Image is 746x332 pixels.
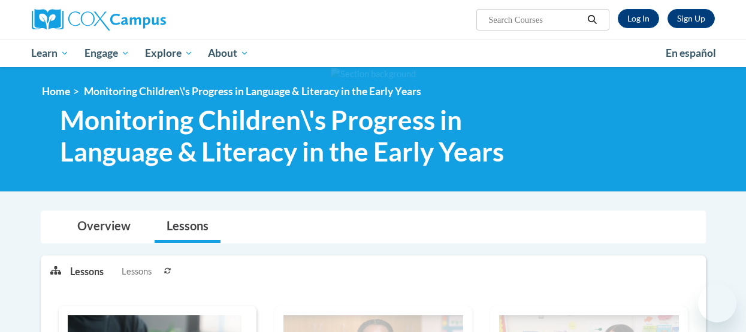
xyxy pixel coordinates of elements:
[668,9,715,28] a: Register
[84,46,129,60] span: Engage
[208,46,249,60] span: About
[122,265,152,278] span: Lessons
[32,9,247,31] a: Cox Campus
[698,284,736,322] iframe: Button to launch messaging window
[84,85,421,98] span: Monitoring Children\'s Progress in Language & Literacy in the Early Years
[77,39,137,67] a: Engage
[155,211,221,243] a: Lessons
[32,9,166,31] img: Cox Campus
[42,85,70,98] a: Home
[658,41,724,66] a: En español
[666,47,716,59] span: En español
[24,39,77,67] a: Learn
[200,39,256,67] a: About
[487,13,583,27] input: Search Courses
[137,39,201,67] a: Explore
[70,265,104,278] p: Lessons
[331,68,416,81] img: Section background
[31,46,69,60] span: Learn
[65,211,143,243] a: Overview
[583,13,601,27] button: Search
[60,104,554,167] span: Monitoring Children\'s Progress in Language & Literacy in the Early Years
[145,46,193,60] span: Explore
[23,39,724,67] div: Main menu
[618,9,659,28] a: Log In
